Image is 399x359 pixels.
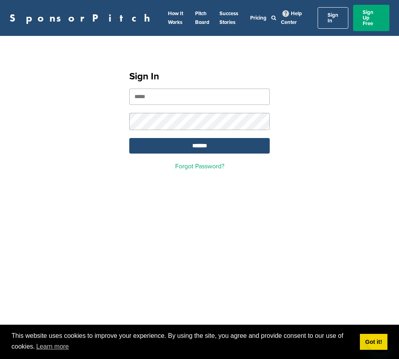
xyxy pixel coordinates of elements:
[367,327,393,353] iframe: Button to launch messaging window
[353,5,389,31] a: Sign Up Free
[12,331,354,353] span: This website uses cookies to improve your experience. By using the site, you agree and provide co...
[281,9,302,27] a: Help Center
[250,15,267,21] a: Pricing
[318,7,348,29] a: Sign In
[35,341,70,353] a: learn more about cookies
[195,10,209,26] a: Pitch Board
[168,10,183,26] a: How It Works
[219,10,238,26] a: Success Stories
[10,13,155,23] a: SponsorPitch
[129,69,270,84] h1: Sign In
[175,162,224,170] a: Forgot Password?
[360,334,387,350] a: dismiss cookie message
